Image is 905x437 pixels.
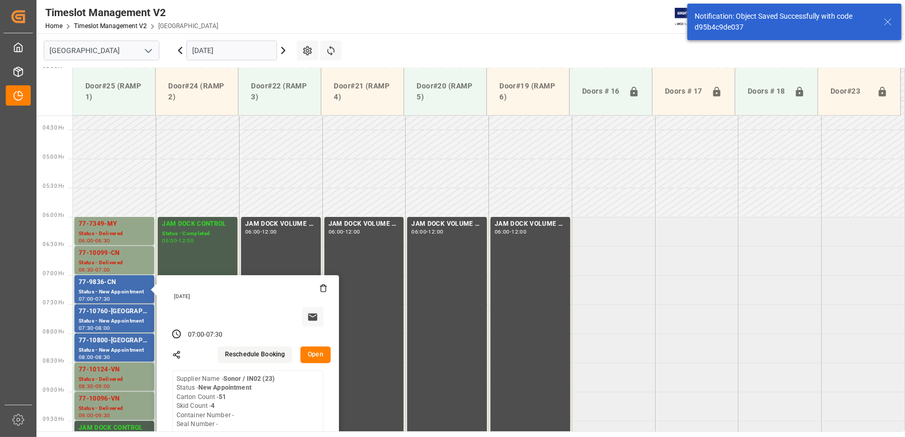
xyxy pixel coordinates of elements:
[79,336,150,346] div: 77-10800-[GEOGRAPHIC_DATA]
[79,375,150,384] div: Status - Delivered
[95,413,110,418] div: 09:30
[95,267,110,272] div: 07:00
[177,238,179,243] div: -
[94,238,95,243] div: -
[198,384,252,391] b: New Appointment
[79,219,150,229] div: 77-7349-MY
[95,297,110,301] div: 07:30
[245,229,260,234] div: 06:00
[495,219,566,229] div: JAM DOCK VOLUME CONTROL
[206,330,223,340] div: 07:30
[45,5,218,20] div: Timeslot Management V2
[211,402,215,409] b: 4
[411,229,426,234] div: 06:00
[79,394,150,404] div: 77-10096-VN
[43,241,64,247] span: 06:30 Hr
[219,393,226,401] b: 51
[578,82,624,101] div: Doors # 16
[79,365,150,375] div: 77-10124-VN
[95,355,110,359] div: 08:30
[43,416,64,422] span: 09:30 Hr
[79,238,94,243] div: 06:00
[218,346,292,363] button: Reschedule Booking
[79,384,94,389] div: 08:30
[43,358,64,364] span: 08:30 Hr
[204,330,206,340] div: -
[675,8,711,26] img: Exertis%20JAM%20-%20Email%20Logo.jpg_1722504956.jpg
[79,326,94,330] div: 07:30
[95,384,110,389] div: 09:00
[94,384,95,389] div: -
[45,22,62,30] a: Home
[95,326,110,330] div: 08:00
[43,154,64,160] span: 05:00 Hr
[511,229,526,234] div: 12:00
[170,293,328,300] div: [DATE]
[744,82,790,101] div: Doors # 18
[661,82,707,101] div: Doors # 17
[94,326,95,330] div: -
[329,229,344,234] div: 06:00
[162,229,233,238] div: Status - Completed
[43,387,64,393] span: 09:00 Hr
[43,300,64,305] span: 07:30 Hr
[79,297,94,301] div: 07:00
[247,76,312,107] div: Door#22 (RAMP 3)
[164,76,230,107] div: Door#24 (RAMP 2)
[79,346,150,355] div: Status - New Appointment
[329,219,400,229] div: JAM DOCK VOLUME CONTROL
[162,238,177,243] div: 06:00
[186,41,277,60] input: DD.MM.YYYY
[79,355,94,359] div: 08:00
[94,297,95,301] div: -
[43,271,64,276] span: 07:00 Hr
[426,229,428,234] div: -
[94,267,95,272] div: -
[79,306,150,317] div: 77-10760-[GEOGRAPHIC_DATA]
[695,11,874,33] div: Notification: Object Saved Successfully with code d95b4c9de037
[94,355,95,359] div: -
[245,219,317,229] div: JAM DOCK VOLUME CONTROL
[79,317,150,326] div: Status - New Appointment
[510,229,511,234] div: -
[188,330,205,340] div: 07:00
[330,76,395,107] div: Door#21 (RAMP 4)
[495,76,561,107] div: Door#19 (RAMP 6)
[79,423,150,433] div: JAM DOCK CONTROL
[79,248,150,259] div: 77-10099-CN
[74,22,147,30] a: Timeslot Management V2
[826,82,873,101] div: Door#23
[43,183,64,189] span: 05:30 Hr
[79,404,150,413] div: Status - Delivered
[79,267,94,272] div: 06:30
[495,229,510,234] div: 06:00
[162,219,233,229] div: JAM DOCK CONTROL
[94,413,95,418] div: -
[81,76,147,107] div: Door#25 (RAMP 1)
[43,125,64,131] span: 04:30 Hr
[429,229,444,234] div: 12:00
[177,375,274,429] div: Supplier Name - Status - Carton Count - Skid Count - Container Number - Seal Number -
[179,238,194,243] div: 12:00
[223,375,274,382] b: Sonor / IN02 (23)
[345,229,360,234] div: 12:00
[79,277,150,288] div: 77-9836-CN
[79,413,94,418] div: 09:00
[260,229,262,234] div: -
[43,329,64,335] span: 08:00 Hr
[411,219,483,229] div: JAM DOCK VOLUME CONTROL
[43,212,64,218] span: 06:00 Hr
[79,259,150,267] div: Status - Delivered
[262,229,277,234] div: 12:00
[140,43,156,59] button: open menu
[300,346,331,363] button: Open
[343,229,345,234] div: -
[44,41,159,60] input: Type to search/select
[95,238,110,243] div: 06:30
[412,76,478,107] div: Door#20 (RAMP 5)
[79,288,150,297] div: Status - New Appointment
[79,229,150,238] div: Status - Delivered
